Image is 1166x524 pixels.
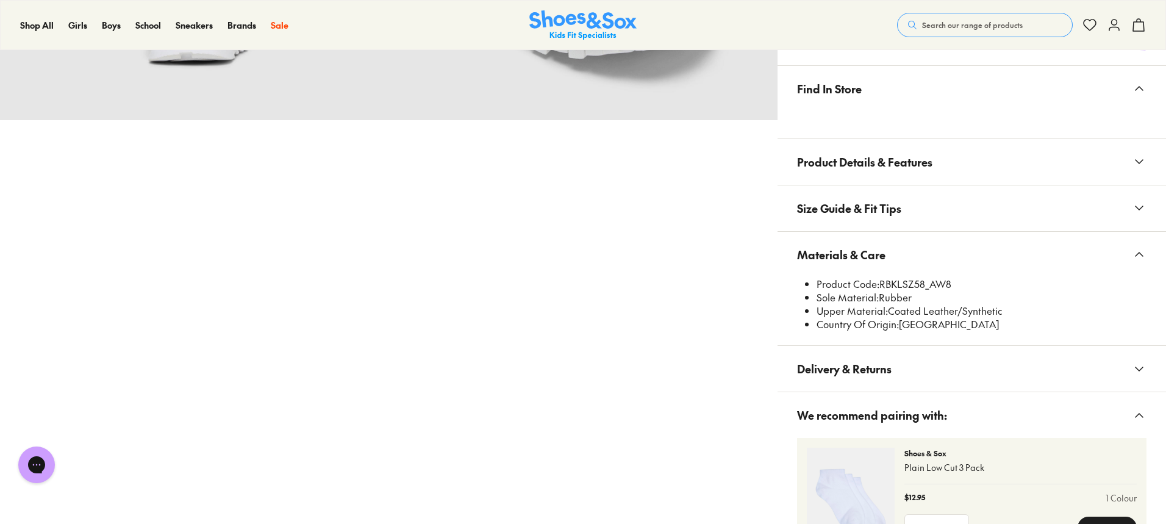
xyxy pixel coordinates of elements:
[817,304,888,317] span: Upper Material:
[271,19,288,32] a: Sale
[12,442,61,487] iframe: Gorgias live chat messenger
[817,290,879,304] span: Sole Material:
[797,112,1146,124] iframe: Find in Store
[778,185,1166,231] button: Size Guide & Fit Tips
[102,19,121,32] a: Boys
[529,10,637,40] img: SNS_Logo_Responsive.svg
[797,144,932,180] span: Product Details & Features
[1106,492,1137,504] a: 1 Colour
[102,19,121,31] span: Boys
[778,392,1166,438] button: We recommend pairing with:
[227,19,256,31] span: Brands
[176,19,213,31] span: Sneakers
[778,232,1166,278] button: Materials & Care
[778,346,1166,392] button: Delivery & Returns
[904,448,1137,459] p: Shoes & Sox
[68,19,87,32] a: Girls
[904,461,1137,474] p: Plain Low Cut 3 Pack
[817,318,1146,331] li: [GEOGRAPHIC_DATA]
[797,237,885,273] span: Materials & Care
[778,139,1166,185] button: Product Details & Features
[68,19,87,31] span: Girls
[227,19,256,32] a: Brands
[797,351,892,387] span: Delivery & Returns
[817,291,1146,304] li: Rubber
[176,19,213,32] a: Sneakers
[817,278,1146,291] li: RBKLSZ58_AW8
[778,66,1166,112] button: Find In Store
[20,19,54,32] a: Shop All
[20,19,54,31] span: Shop All
[817,304,1146,318] li: Coated Leather/Synthetic
[904,492,925,504] p: $12.95
[529,10,637,40] a: Shoes & Sox
[797,71,862,107] span: Find In Store
[922,20,1023,31] span: Search our range of products
[797,190,901,226] span: Size Guide & Fit Tips
[135,19,161,31] span: School
[817,277,879,290] span: Product Code:
[271,19,288,31] span: Sale
[135,19,161,32] a: School
[817,317,899,331] span: Country Of Origin:
[897,13,1073,37] button: Search our range of products
[797,397,947,433] span: We recommend pairing with:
